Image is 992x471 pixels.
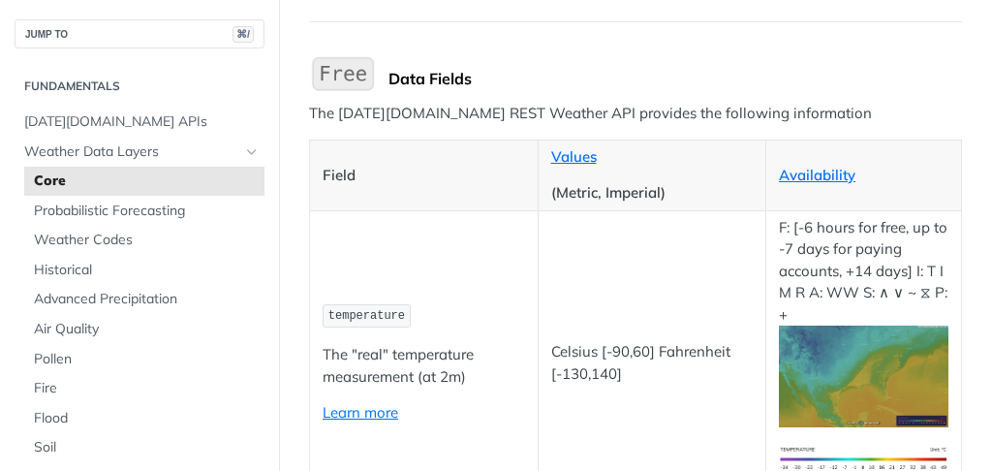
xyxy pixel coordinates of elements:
[551,147,597,166] a: Values
[551,341,754,385] p: Celsius [-90,60] Fahrenheit [-130,140]
[24,142,239,162] span: Weather Data Layers
[309,103,962,125] p: The [DATE][DOMAIN_NAME] REST Weather API provides the following information
[244,144,260,160] button: Hide subpages for Weather Data Layers
[34,320,260,339] span: Air Quality
[779,448,948,466] span: Expand image
[24,433,264,462] a: Soil
[24,112,260,132] span: [DATE][DOMAIN_NAME] APIs
[323,403,398,422] a: Learn more
[34,202,260,221] span: Probabilistic Forecasting
[779,366,948,385] span: Expand image
[24,167,264,196] a: Core
[34,409,260,428] span: Flood
[34,172,260,191] span: Core
[24,315,264,344] a: Air Quality
[232,26,254,43] span: ⌘/
[34,379,260,398] span: Fire
[24,256,264,285] a: Historical
[328,309,405,323] span: temperature
[24,345,264,374] a: Pollen
[34,438,260,457] span: Soil
[15,108,264,137] a: [DATE][DOMAIN_NAME] APIs
[15,19,264,48] button: JUMP TO⌘/
[24,404,264,433] a: Flood
[24,197,264,226] a: Probabilistic Forecasting
[779,166,855,184] a: Availability
[15,78,264,95] h2: Fundamentals
[24,226,264,255] a: Weather Codes
[34,261,260,280] span: Historical
[15,138,264,167] a: Weather Data LayersHide subpages for Weather Data Layers
[34,290,260,309] span: Advanced Precipitation
[779,217,948,427] p: F: [-6 hours for free, up to -7 days for paying accounts, +14 days] I: T I M R A: WW S: ∧ ∨ ~ ⧖ P: +
[551,182,754,204] p: (Metric, Imperial)
[24,374,264,403] a: Fire
[323,165,525,187] p: Field
[24,285,264,314] a: Advanced Precipitation
[34,350,260,369] span: Pollen
[388,69,962,88] div: Data Fields
[34,231,260,250] span: Weather Codes
[323,344,525,388] p: The "real" temperature measurement (at 2m)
